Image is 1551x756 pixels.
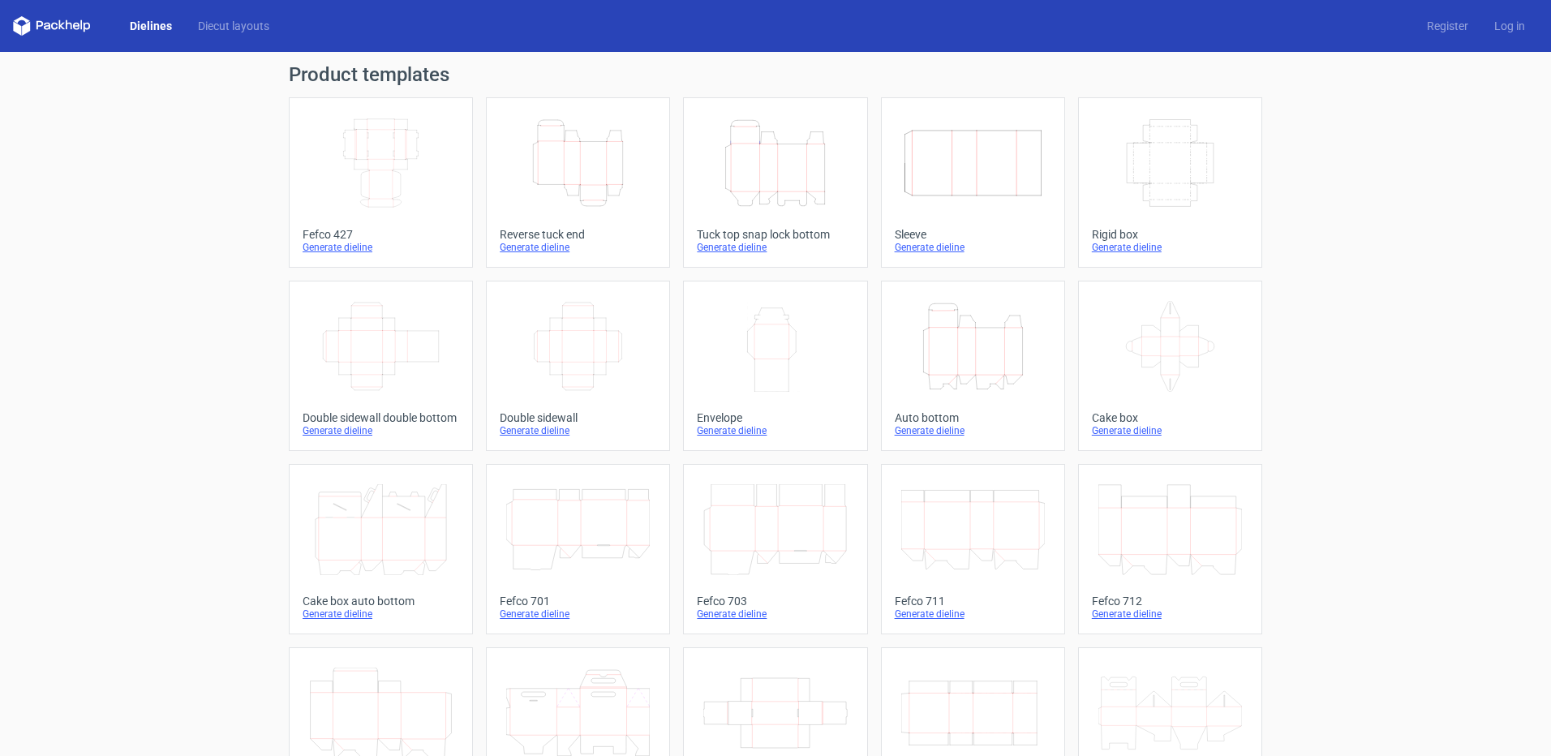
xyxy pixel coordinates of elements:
[289,97,473,268] a: Fefco 427Generate dieline
[881,281,1065,451] a: Auto bottomGenerate dieline
[1078,97,1262,268] a: Rigid boxGenerate dieline
[895,424,1051,437] div: Generate dieline
[895,608,1051,621] div: Generate dieline
[500,411,656,424] div: Double sidewall
[486,281,670,451] a: Double sidewallGenerate dieline
[303,241,459,254] div: Generate dieline
[303,424,459,437] div: Generate dieline
[117,18,185,34] a: Dielines
[895,228,1051,241] div: Sleeve
[697,608,853,621] div: Generate dieline
[895,411,1051,424] div: Auto bottom
[185,18,282,34] a: Diecut layouts
[486,464,670,634] a: Fefco 701Generate dieline
[683,97,867,268] a: Tuck top snap lock bottomGenerate dieline
[1092,411,1248,424] div: Cake box
[1092,241,1248,254] div: Generate dieline
[486,97,670,268] a: Reverse tuck endGenerate dieline
[1092,595,1248,608] div: Fefco 712
[500,608,656,621] div: Generate dieline
[500,424,656,437] div: Generate dieline
[881,97,1065,268] a: SleeveGenerate dieline
[1092,424,1248,437] div: Generate dieline
[289,65,1262,84] h1: Product templates
[895,241,1051,254] div: Generate dieline
[1092,228,1248,241] div: Rigid box
[697,411,853,424] div: Envelope
[303,228,459,241] div: Fefco 427
[500,595,656,608] div: Fefco 701
[289,281,473,451] a: Double sidewall double bottomGenerate dieline
[1414,18,1481,34] a: Register
[683,464,867,634] a: Fefco 703Generate dieline
[683,281,867,451] a: EnvelopeGenerate dieline
[1078,464,1262,634] a: Fefco 712Generate dieline
[1092,608,1248,621] div: Generate dieline
[1481,18,1538,34] a: Log in
[303,595,459,608] div: Cake box auto bottom
[697,228,853,241] div: Tuck top snap lock bottom
[697,595,853,608] div: Fefco 703
[697,424,853,437] div: Generate dieline
[697,241,853,254] div: Generate dieline
[500,228,656,241] div: Reverse tuck end
[895,595,1051,608] div: Fefco 711
[1078,281,1262,451] a: Cake boxGenerate dieline
[500,241,656,254] div: Generate dieline
[881,464,1065,634] a: Fefco 711Generate dieline
[303,608,459,621] div: Generate dieline
[303,411,459,424] div: Double sidewall double bottom
[289,464,473,634] a: Cake box auto bottomGenerate dieline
